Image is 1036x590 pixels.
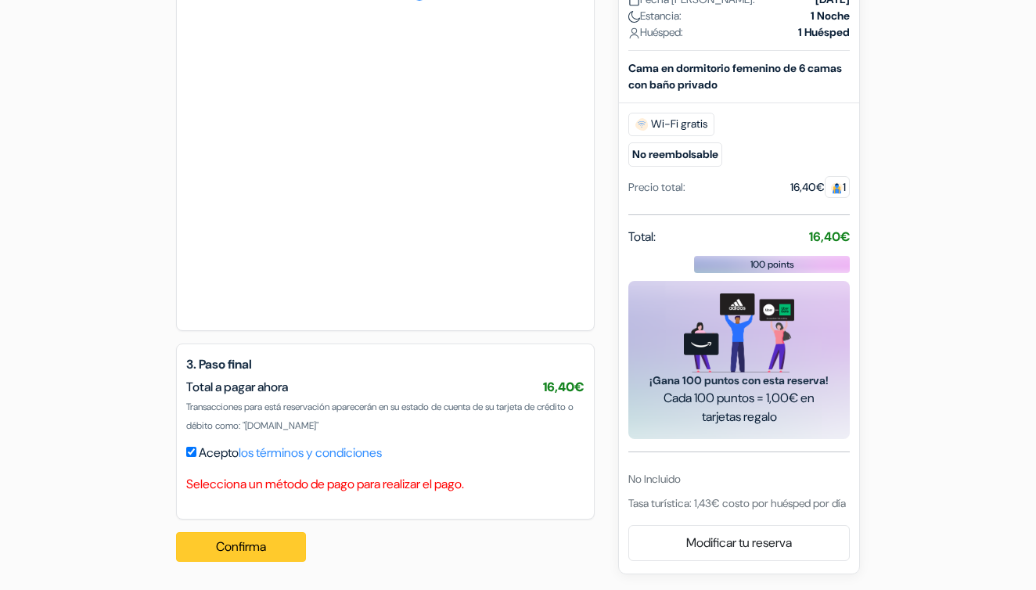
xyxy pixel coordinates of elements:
[684,293,794,372] img: gift_card_hero_new.png
[199,444,382,462] label: Acepto
[628,8,682,24] span: Estancia:
[790,179,850,196] div: 16,40€
[186,357,585,372] h5: 3. Paso final
[186,401,574,432] span: Transacciones para está reservación aparecerán en su estado de cuenta de su tarjeta de crédito o ...
[202,24,569,302] iframe: Campo de entrada seguro para el pago
[809,228,850,245] strong: 16,40€
[635,118,648,131] img: free_wifi.svg
[628,142,722,167] small: No reembolsable
[628,496,846,510] span: Tasa turística: 1,43€ costo por huésped por día
[629,528,849,558] a: Modificar tu reserva
[543,379,585,395] span: 16,40€
[186,475,585,494] p: Selecciona un método de pago para realizar el pago.
[811,8,850,24] strong: 1 Noche
[628,471,850,487] div: No Incluido
[628,61,842,92] b: Cama en dormitorio femenino de 6 camas con baño privado
[628,179,685,196] div: Precio total:
[628,11,640,23] img: moon.svg
[831,182,843,194] img: guest.svg
[798,24,850,41] strong: 1 Huésped
[628,27,640,39] img: user_icon.svg
[647,389,831,426] span: Cada 100 puntos = 1,00€ en tarjetas regalo
[186,379,288,395] span: Total a pagar ahora
[825,176,850,198] span: 1
[750,257,794,272] span: 100 points
[628,228,656,246] span: Total:
[628,113,714,136] span: Wi-Fi gratis
[647,372,831,389] span: ¡Gana 100 puntos con esta reserva!
[176,532,306,562] button: Confirma
[239,444,382,461] a: los términos y condiciones
[628,24,683,41] span: Huésped:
